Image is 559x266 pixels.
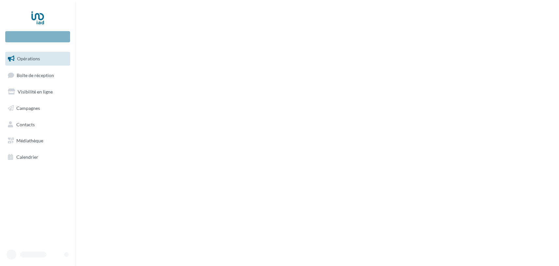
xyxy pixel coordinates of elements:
[4,85,71,99] a: Visibilité en ligne
[17,56,40,61] span: Opérations
[16,154,38,160] span: Calendrier
[5,31,70,42] div: Nouvelle campagne
[4,118,71,132] a: Contacts
[16,121,35,127] span: Contacts
[4,134,71,148] a: Médiathèque
[4,52,71,66] a: Opérations
[16,138,43,143] span: Médiathèque
[17,72,54,78] span: Boîte de réception
[4,101,71,115] a: Campagnes
[4,68,71,82] a: Boîte de réception
[4,150,71,164] a: Calendrier
[16,105,40,111] span: Campagnes
[18,89,53,94] span: Visibilité en ligne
